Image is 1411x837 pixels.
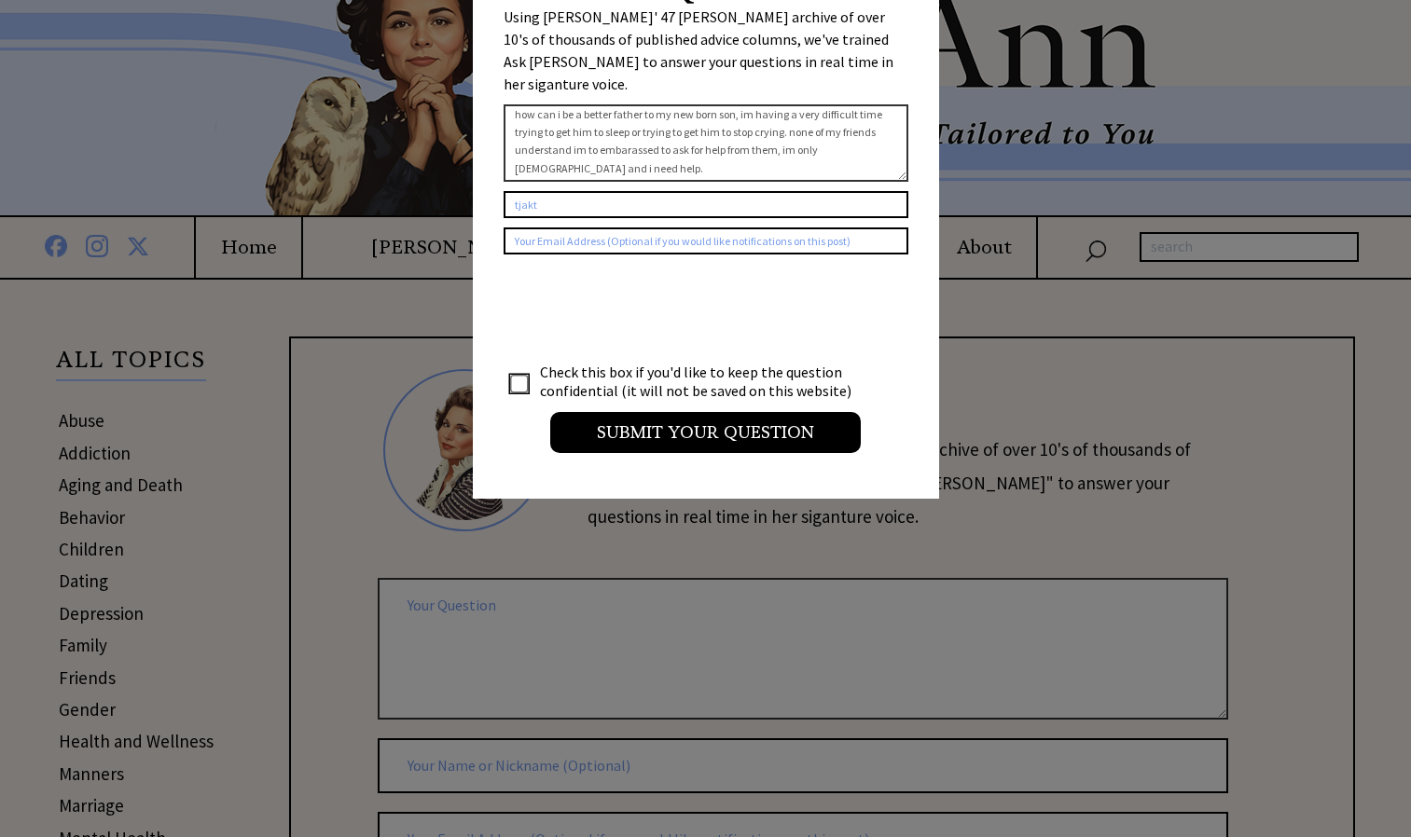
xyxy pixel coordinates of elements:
[504,6,908,95] div: Using [PERSON_NAME]' 47 [PERSON_NAME] archive of over 10's of thousands of published advice colum...
[504,273,787,346] iframe: reCAPTCHA
[539,362,869,401] td: Check this box if you'd like to keep the question confidential (it will not be saved on this webs...
[504,227,908,254] input: Your Email Address (Optional if you would like notifications on this post)
[550,412,861,453] input: Submit your Question
[504,191,908,218] input: Your Name or Nickname (Optional)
